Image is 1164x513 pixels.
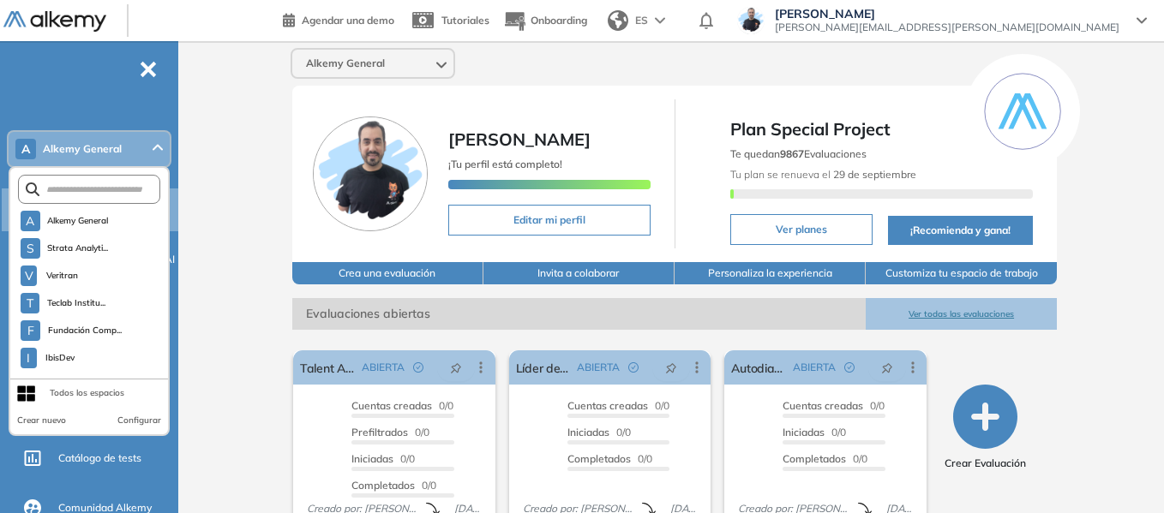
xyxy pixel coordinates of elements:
span: 0/0 [567,426,631,438]
button: Invita a colaborar [483,262,675,284]
span: Alkemy General [47,214,109,228]
span: Iniciadas [567,426,609,438]
span: Onboarding [531,14,587,27]
span: 0/0 [351,426,429,438]
span: Evaluaciones abiertas [292,298,866,330]
button: Crea una evaluación [292,262,483,284]
span: T [27,296,33,310]
button: Crear nuevo [17,414,66,427]
a: Líder de fabrica de abanicos [516,350,571,385]
iframe: Chat Widget [1078,431,1164,513]
span: 0/0 [567,452,652,465]
span: Tu plan se renueva el [730,168,916,181]
button: Customiza tu espacio de trabajo [866,262,1057,284]
span: 0/0 [783,426,846,438]
span: Cuentas creadas [567,399,648,412]
span: Tutoriales [441,14,489,27]
span: Plan Special Project [730,116,1034,142]
span: [PERSON_NAME][EMAIL_ADDRESS][PERSON_NAME][DOMAIN_NAME] [775,21,1119,34]
span: F [27,324,34,337]
span: A [26,214,34,228]
span: 0/0 [567,399,669,412]
span: Completados [351,479,415,492]
button: Editar mi perfil [448,205,651,236]
a: Agendar una demo [283,9,394,29]
button: Onboarding [503,3,587,39]
span: pushpin [881,361,893,374]
img: arrow [655,17,665,24]
span: Alkemy General [43,142,122,156]
span: Te quedan Evaluaciones [730,147,867,160]
span: I [27,351,30,365]
button: pushpin [652,354,690,381]
span: ES [635,13,648,28]
button: pushpin [437,354,475,381]
span: ABIERTA [577,360,620,375]
button: pushpin [868,354,906,381]
span: Teclab Institu... [46,296,106,310]
span: check-circle [628,362,639,373]
button: Ver planes [730,214,873,245]
span: Prefiltrados [351,426,408,438]
b: 9867 [780,147,804,160]
button: Configurar [117,414,161,427]
div: Widget de chat [1078,431,1164,513]
span: Veritran [44,269,80,283]
span: Cuentas creadas [351,399,432,412]
span: check-circle [844,362,855,373]
span: 0/0 [351,399,453,412]
img: Logo [3,11,106,33]
span: pushpin [450,361,462,374]
img: world [608,10,628,31]
div: Todos los espacios [50,386,124,400]
span: 0/0 [351,452,415,465]
a: Talent Acquisition & HR [300,350,355,385]
span: Completados [783,452,846,465]
span: Agendar una demo [302,14,394,27]
span: Crear Evaluación [945,456,1026,471]
span: Completados [567,452,631,465]
span: 0/0 [351,479,436,492]
span: check-circle [413,362,423,373]
span: Iniciadas [783,426,825,438]
span: Strata Analyti... [47,242,109,255]
button: ¡Recomienda y gana! [888,216,1034,245]
span: Catálogo de tests [58,450,141,466]
span: Iniciadas [351,452,393,465]
span: Alkemy General [306,57,385,70]
button: Ver todas las evaluaciones [866,298,1057,330]
span: ABIERTA [793,360,836,375]
b: 29 de septiembre [831,168,916,181]
button: Personaliza la experiencia [675,262,866,284]
span: ¡Tu perfil está completo! [448,158,562,170]
a: Autodiagnóstico [731,350,786,385]
span: V [25,269,33,283]
span: S [27,242,34,255]
span: 0/0 [783,399,885,412]
span: 0/0 [783,452,867,465]
span: A [21,142,30,156]
span: pushpin [665,361,677,374]
span: [PERSON_NAME] [448,128,591,150]
img: Foto de perfil [313,116,428,231]
span: Cuentas creadas [783,399,863,412]
span: ABIERTA [362,360,405,375]
span: [PERSON_NAME] [775,7,1119,21]
button: Crear Evaluación [945,385,1026,471]
span: IbisDev [44,351,77,365]
span: Fundación Comp... [47,324,122,337]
